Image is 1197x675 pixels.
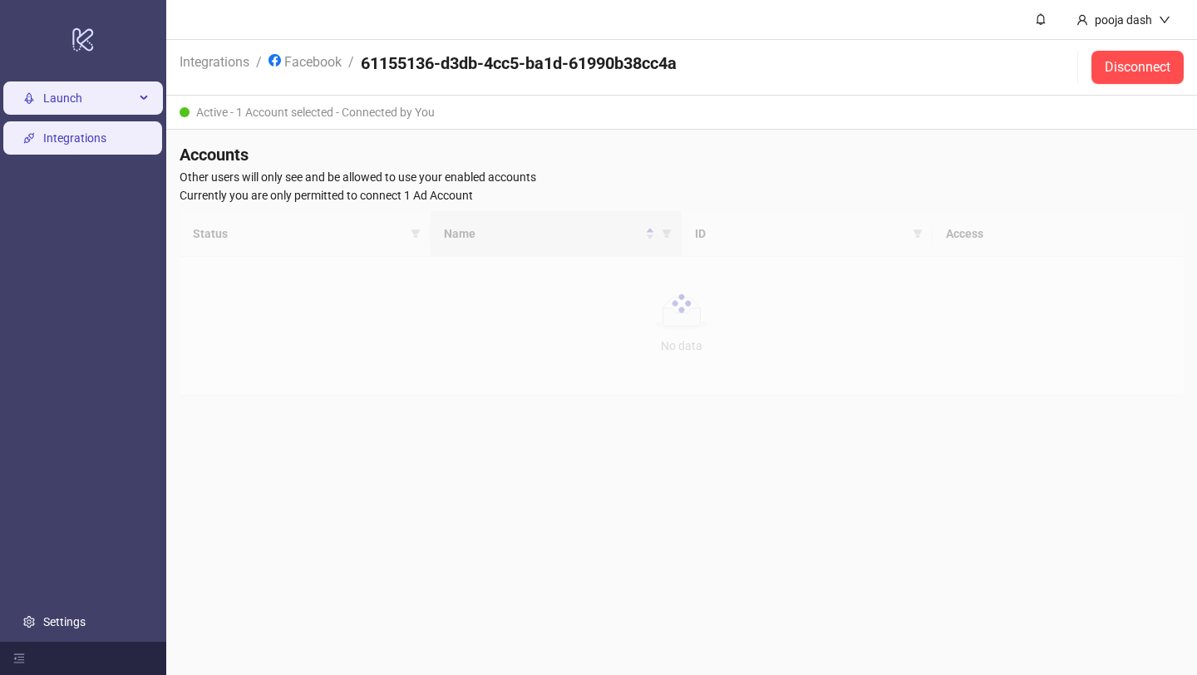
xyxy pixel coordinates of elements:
[348,52,354,83] li: /
[180,186,1184,204] span: Currently you are only permitted to connect 1 Ad Account
[256,52,262,83] li: /
[1076,14,1088,26] span: user
[361,52,677,75] h4: 61155136-d3db-4cc5-ba1d-61990b38cc4a
[1088,11,1159,29] div: pooja dash
[43,131,106,145] a: Integrations
[1159,14,1170,26] span: down
[265,52,345,70] a: Facebook
[1091,51,1184,84] button: Disconnect
[1105,60,1170,75] span: Disconnect
[43,81,135,115] span: Launch
[166,96,1197,130] div: Active - 1 Account selected - Connected by You
[43,615,86,628] a: Settings
[23,92,35,104] span: rocket
[180,168,1184,186] span: Other users will only see and be allowed to use your enabled accounts
[13,653,25,664] span: menu-fold
[1035,13,1047,25] span: bell
[176,52,253,70] a: Integrations
[180,143,1184,166] h4: Accounts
